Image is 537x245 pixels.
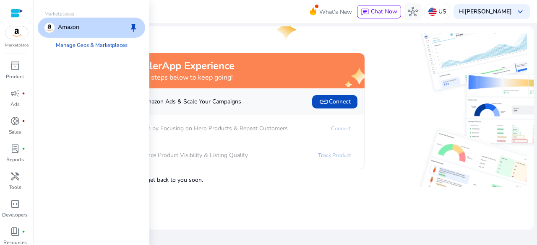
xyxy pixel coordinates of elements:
p: Marketplaces [38,10,145,18]
a: Connect [324,122,357,135]
b: [PERSON_NAME] [464,8,512,15]
p: Marketplace [5,42,29,49]
span: Chat Now [371,8,397,15]
p: Reports [6,156,24,163]
span: chat [361,8,369,16]
p: Amazon [58,23,79,33]
p: Tools [9,183,21,191]
span: inventory_2 [10,61,20,71]
span: Connect [319,97,351,107]
span: campaign [10,88,20,98]
span: hub [408,7,418,17]
span: book_4 [10,227,20,237]
span: What's New [319,5,352,19]
p: Sales [9,128,21,136]
img: amazon.svg [44,23,55,33]
button: linkConnect [312,95,357,108]
p: Enhance Product Visibility & Listing Quality [76,151,248,160]
img: amazon.svg [5,26,28,39]
img: us.svg [428,8,437,16]
span: lab_profile [10,144,20,154]
span: handyman [10,171,20,181]
p: Automate Amazon Ads & Scale Your Campaigns [76,97,241,106]
img: one-star.svg [277,20,297,40]
p: , and we'll get back to you soon. [54,172,365,184]
span: donut_small [10,116,20,126]
span: code_blocks [10,199,20,209]
span: keyboard_arrow_down [515,7,525,17]
p: Boost Sales by Focusing on Hero Products & Repeat Customers [76,124,288,133]
button: hub [404,3,421,20]
span: fiber_manual_record [22,92,25,95]
p: Developers [2,211,28,219]
span: fiber_manual_record [22,119,25,123]
a: Manage Geos & Marketplaces [49,38,134,53]
span: fiber_manual_record [22,147,25,150]
p: Ads [10,101,20,108]
span: fiber_manual_record [22,230,25,233]
p: Hi [459,9,512,15]
a: Track Product [311,149,357,162]
p: US [438,4,446,19]
button: chatChat Now [357,5,401,18]
span: link [319,97,329,107]
p: Product [6,73,24,80]
span: keep [128,23,138,33]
